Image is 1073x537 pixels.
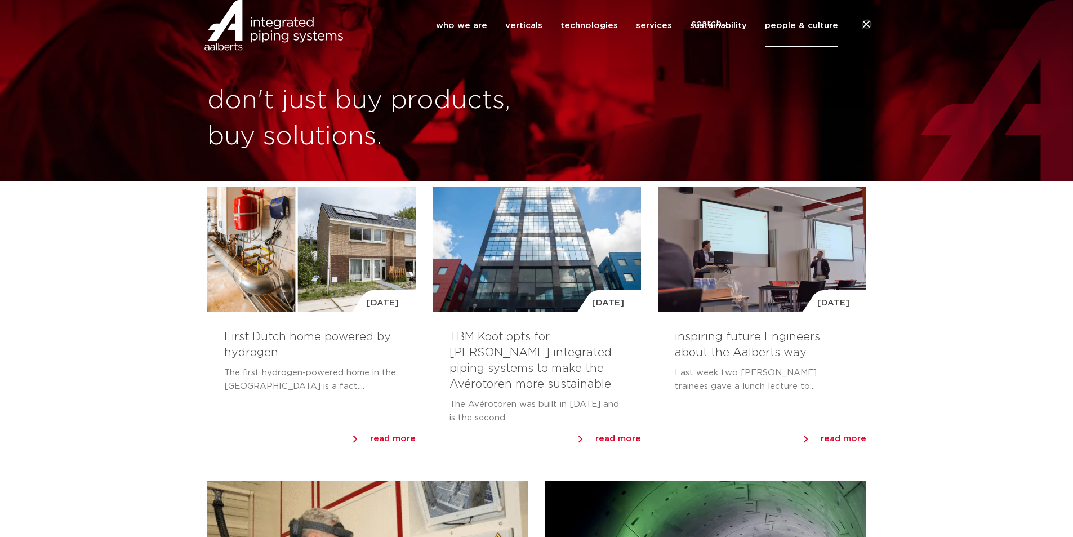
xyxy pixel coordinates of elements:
span: read more [370,434,416,443]
a: read more [578,431,641,447]
a: read more [804,431,866,447]
a: First Dutch home powered by hydrogen [224,331,391,358]
span: [DATE] [817,297,849,309]
p: The first hydrogen-powered home in the [GEOGRAPHIC_DATA] is a fact.... [224,366,399,393]
p: Last week two [PERSON_NAME] trainees gave a lunch lecture to... [675,366,849,393]
a: read more [353,431,416,447]
nav: Menu [436,4,838,47]
a: inspiring future Engineers about the Aalberts way [675,331,820,358]
a: technologies [560,4,618,47]
a: services [636,4,672,47]
a: who we are [436,4,487,47]
a: TBM Koot opts for [PERSON_NAME] integrated piping systems to make the Avérotoren more sustainable [449,331,612,390]
h1: don't just buy products, buy solutions. [207,83,531,155]
a: people & culture [765,4,838,47]
span: read more [821,434,866,443]
a: verticals [505,4,542,47]
span: read more [595,434,641,443]
p: The Avérotoren was built in [DATE] and is the second... [449,398,624,425]
span: [DATE] [367,297,399,309]
span: [DATE] [592,297,624,309]
a: sustainability [690,4,747,47]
